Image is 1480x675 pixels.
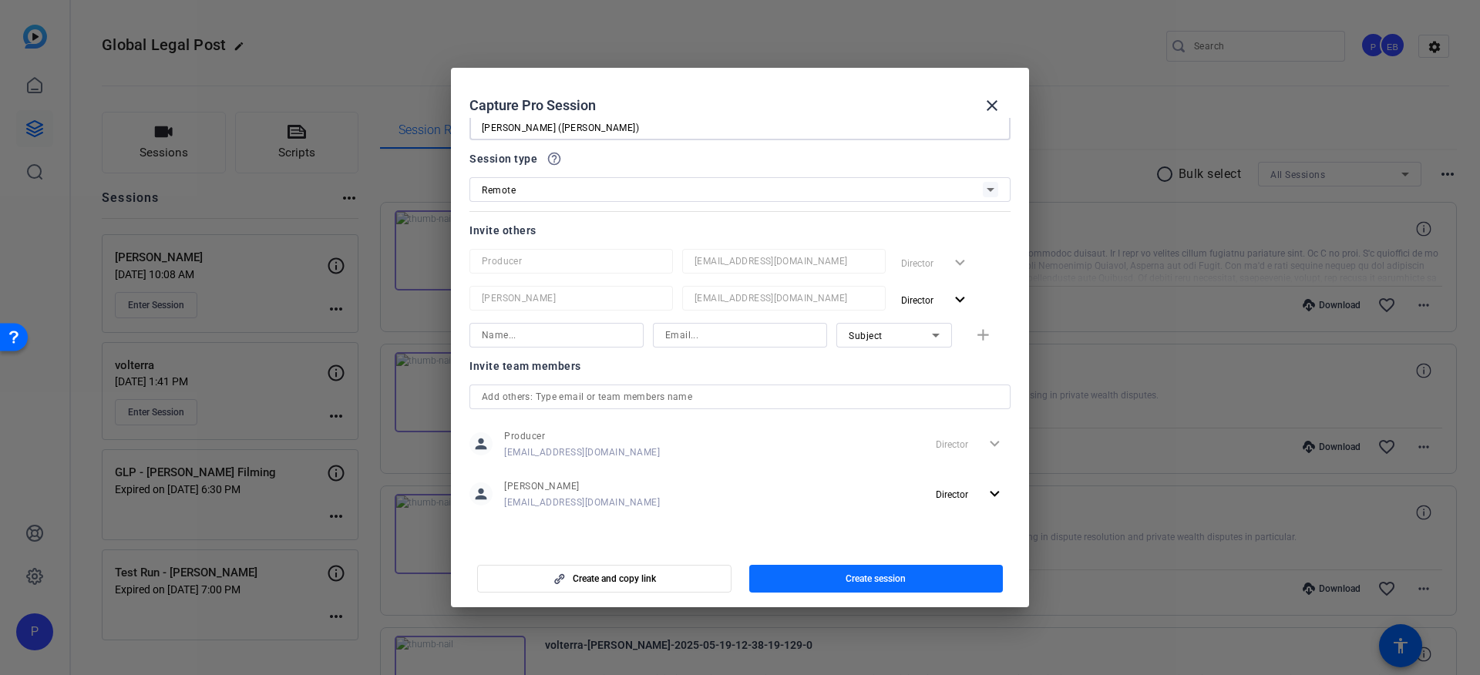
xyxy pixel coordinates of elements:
[846,573,906,585] span: Create session
[482,388,998,406] input: Add others: Type email or team members name
[665,326,815,344] input: Email...
[482,185,516,196] span: Remote
[950,290,970,310] mat-icon: expand_more
[749,565,1004,593] button: Create session
[504,480,660,492] span: [PERSON_NAME]
[985,485,1004,504] mat-icon: expand_more
[469,221,1011,240] div: Invite others
[482,289,661,307] input: Name...
[469,357,1011,375] div: Invite team members
[477,565,732,593] button: Create and copy link
[573,573,656,585] span: Create and copy link
[482,119,998,137] input: Enter Session Name
[504,446,660,458] span: [EMAIL_ADDRESS][DOMAIN_NAME]
[469,482,493,505] mat-icon: person
[469,87,1011,124] div: Capture Pro Session
[504,496,660,509] span: [EMAIL_ADDRESS][DOMAIN_NAME]
[695,252,873,270] input: Email...
[482,252,661,270] input: Name...
[895,286,976,314] button: Director
[930,480,1011,508] button: Director
[469,432,493,455] mat-icon: person
[901,295,933,306] span: Director
[983,96,1001,115] mat-icon: close
[547,151,562,166] mat-icon: help_outline
[469,149,537,168] span: Session type
[504,430,660,442] span: Producer
[482,326,631,344] input: Name...
[695,289,873,307] input: Email...
[849,331,883,341] span: Subject
[936,489,968,500] span: Director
